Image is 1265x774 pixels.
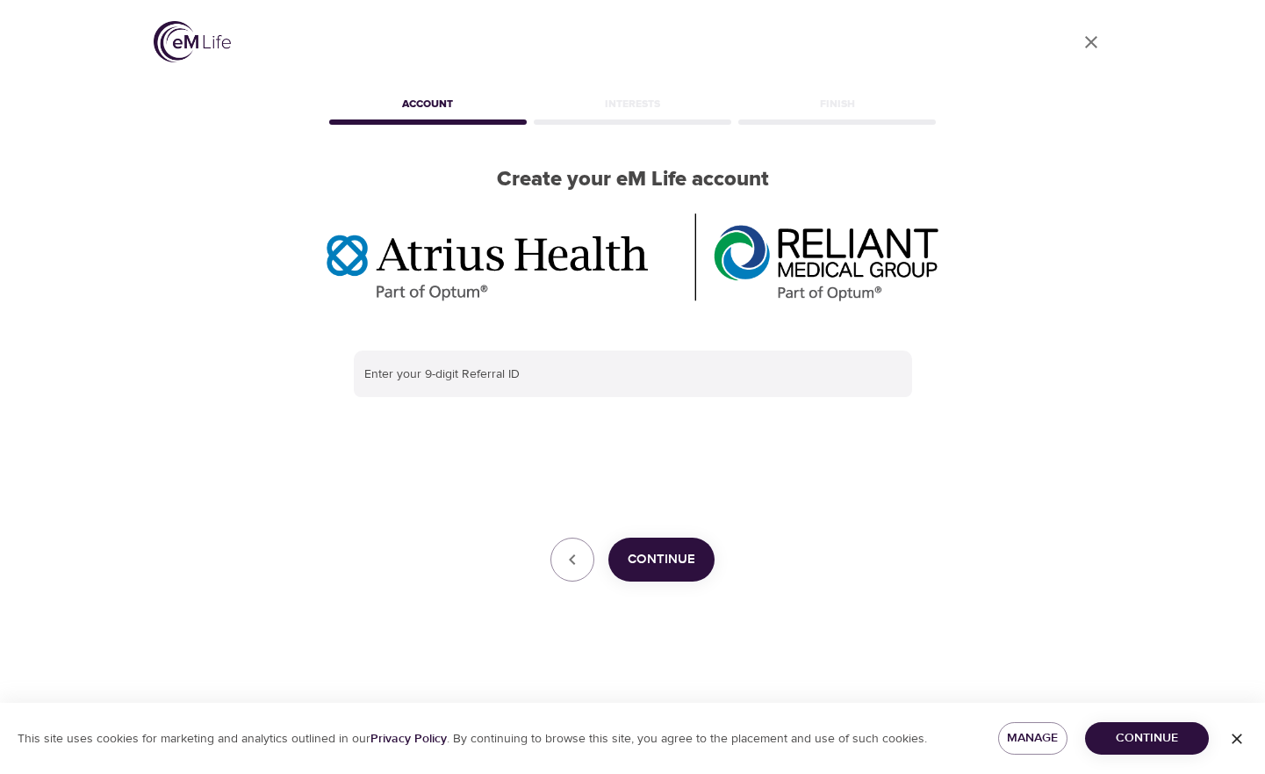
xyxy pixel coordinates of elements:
[1085,722,1209,755] button: Continue
[327,213,939,301] img: Optum%20MA_AtriusReliant.png
[1012,727,1053,749] span: Manage
[326,167,940,192] h2: Create your eM Life account
[998,722,1067,755] button: Manage
[628,548,695,571] span: Continue
[154,21,231,62] img: logo
[608,538,715,582] button: Continue
[1099,727,1195,749] span: Continue
[370,731,447,747] a: Privacy Policy
[1070,21,1112,63] a: close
